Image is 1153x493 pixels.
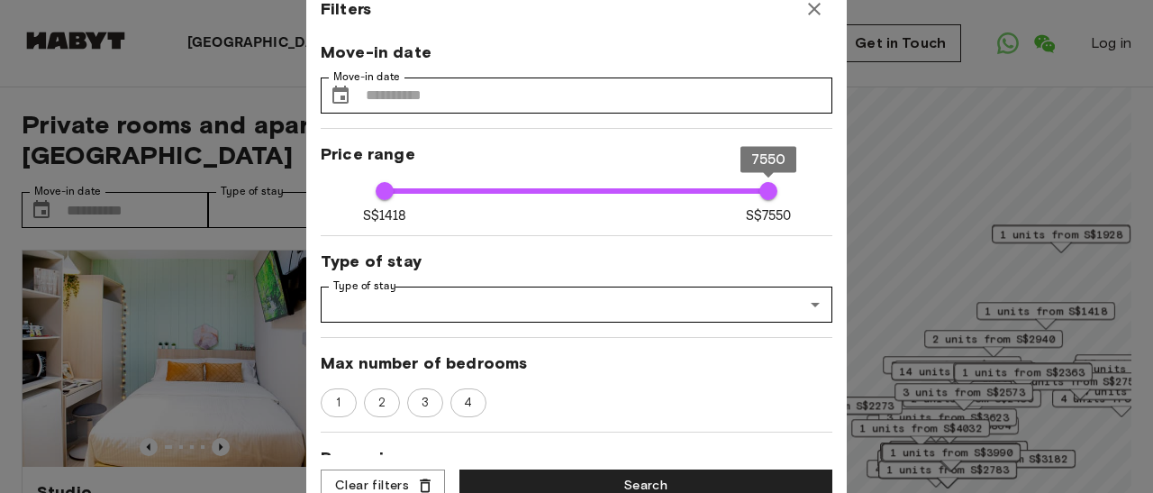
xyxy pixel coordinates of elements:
span: S$1418 [363,206,407,225]
button: Choose date [322,78,359,114]
span: 3 [412,394,439,412]
div: 1 [321,388,357,417]
span: Type of stay [321,251,832,272]
span: 2 [368,394,395,412]
div: 2 [364,388,400,417]
span: Room size [321,447,832,469]
span: 4 [454,394,482,412]
span: S$7550 [746,206,792,225]
span: Price range [321,143,832,165]
div: 3 [407,388,443,417]
span: 7550 [751,151,786,167]
span: 1 [326,394,350,412]
span: Max number of bedrooms [321,352,832,374]
div: 4 [450,388,486,417]
span: Move-in date [321,41,832,63]
label: Move-in date [333,69,400,85]
label: Type of stay [333,278,396,294]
